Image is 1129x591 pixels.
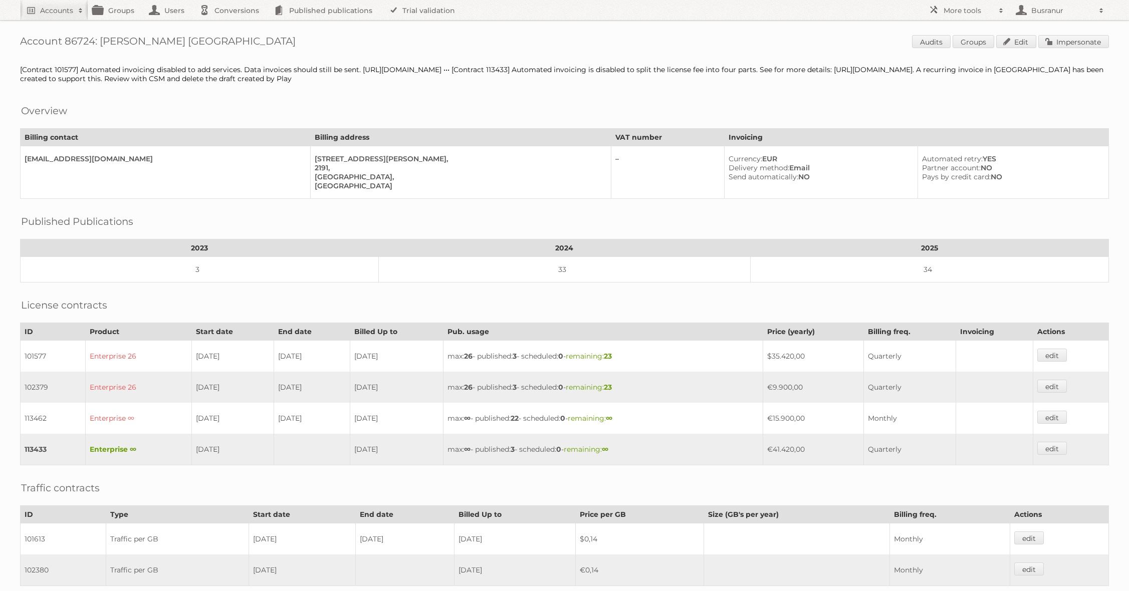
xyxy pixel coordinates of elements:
h2: Accounts [40,6,73,16]
td: €9.900,00 [763,372,864,403]
td: Quarterly [864,434,956,465]
td: [DATE] [350,341,443,372]
td: 101613 [21,523,106,555]
td: [DATE] [455,554,576,586]
td: Enterprise 26 [85,372,192,403]
th: ID [21,323,86,341]
td: 113462 [21,403,86,434]
div: YES [922,154,1100,163]
td: 102379 [21,372,86,403]
td: 113433 [21,434,86,465]
td: [DATE] [350,403,443,434]
td: [DATE] [356,523,455,555]
span: remaining: [568,414,612,423]
div: [Contract 101577] Automated invoicing disabled to add services. Data invoices should still be sen... [20,65,1109,83]
td: [DATE] [350,434,443,465]
td: €15.900,00 [763,403,864,434]
strong: 0 [556,445,561,454]
strong: ∞ [464,414,471,423]
a: edit [1037,349,1067,362]
td: – [611,146,725,199]
span: Currency: [729,154,762,163]
strong: ∞ [602,445,608,454]
a: Audits [912,35,951,48]
th: Price (yearly) [763,323,864,341]
td: 101577 [21,341,86,372]
th: 2023 [21,239,379,257]
td: [DATE] [274,403,350,434]
td: $35.420,00 [763,341,864,372]
th: Product [85,323,192,341]
strong: ∞ [606,414,612,423]
a: edit [1037,380,1067,393]
strong: 3 [511,445,515,454]
th: Actions [1010,506,1108,523]
th: Invoicing [956,323,1033,341]
a: Edit [996,35,1036,48]
td: 102380 [21,554,106,586]
td: Enterprise ∞ [85,403,192,434]
td: max: - published: - scheduled: - [443,403,763,434]
td: [DATE] [274,372,350,403]
strong: 26 [464,383,473,392]
th: Billing freq. [864,323,956,341]
a: Groups [953,35,994,48]
strong: 3 [513,383,517,392]
th: Billing contact [21,129,311,146]
th: Billed Up to [350,323,443,341]
div: [STREET_ADDRESS][PERSON_NAME], [315,154,603,163]
th: 2024 [378,239,751,257]
th: Start date [249,506,356,523]
th: VAT number [611,129,725,146]
td: max: - published: - scheduled: - [443,341,763,372]
td: [DATE] [350,372,443,403]
a: edit [1037,411,1067,424]
div: EUR [729,154,909,163]
td: Traffic per GB [106,523,249,555]
div: Email [729,163,909,172]
td: [DATE] [274,341,350,372]
th: Type [106,506,249,523]
td: 34 [751,257,1109,282]
td: €0,14 [576,554,704,586]
th: Start date [192,323,274,341]
h1: Account 86724: [PERSON_NAME] [GEOGRAPHIC_DATA] [20,35,1109,50]
span: remaining: [564,445,608,454]
a: edit [1037,442,1067,455]
td: Monthly [890,523,1010,555]
th: Invoicing [725,129,1109,146]
strong: 23 [604,352,612,361]
td: Traffic per GB [106,554,249,586]
span: Delivery method: [729,163,789,172]
th: Pub. usage [443,323,763,341]
div: [EMAIL_ADDRESS][DOMAIN_NAME] [25,154,302,163]
th: Actions [1033,323,1108,341]
td: [DATE] [192,341,274,372]
span: Automated retry: [922,154,983,163]
a: Impersonate [1038,35,1109,48]
span: remaining: [566,383,612,392]
td: [DATE] [249,554,356,586]
div: NO [729,172,909,181]
div: 2191, [315,163,603,172]
h2: Busranur [1029,6,1094,16]
th: Billed Up to [455,506,576,523]
td: Enterprise 26 [85,341,192,372]
td: Quarterly [864,372,956,403]
strong: ∞ [464,445,471,454]
span: Partner account: [922,163,981,172]
td: [DATE] [249,523,356,555]
span: Pays by credit card: [922,172,991,181]
span: Send automatically: [729,172,798,181]
td: Quarterly [864,341,956,372]
td: max: - published: - scheduled: - [443,434,763,465]
a: edit [1014,531,1044,544]
strong: 23 [604,383,612,392]
td: 33 [378,257,751,282]
strong: 22 [511,414,519,423]
td: [DATE] [192,372,274,403]
td: Monthly [890,554,1010,586]
strong: 26 [464,352,473,361]
th: End date [274,323,350,341]
th: 2025 [751,239,1109,257]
